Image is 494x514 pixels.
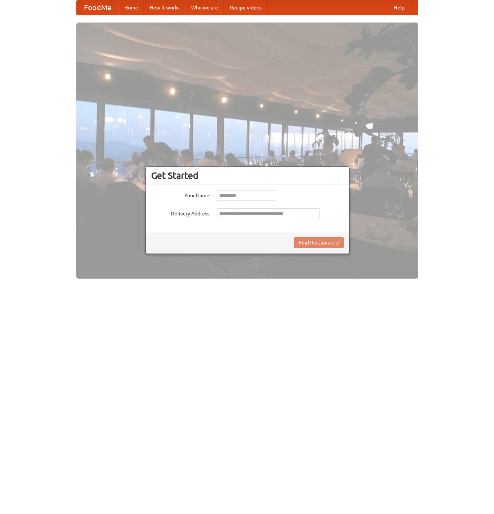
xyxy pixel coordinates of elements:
[151,170,344,181] h3: Get Started
[294,237,344,248] button: Find Restaurants!
[388,0,410,15] a: Help
[77,0,119,15] a: FoodMe
[151,208,209,217] label: Delivery Address
[224,0,268,15] a: Recipe videos
[151,190,209,199] label: Your Name
[144,0,185,15] a: How it works
[185,0,224,15] a: Who we are
[119,0,144,15] a: Home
